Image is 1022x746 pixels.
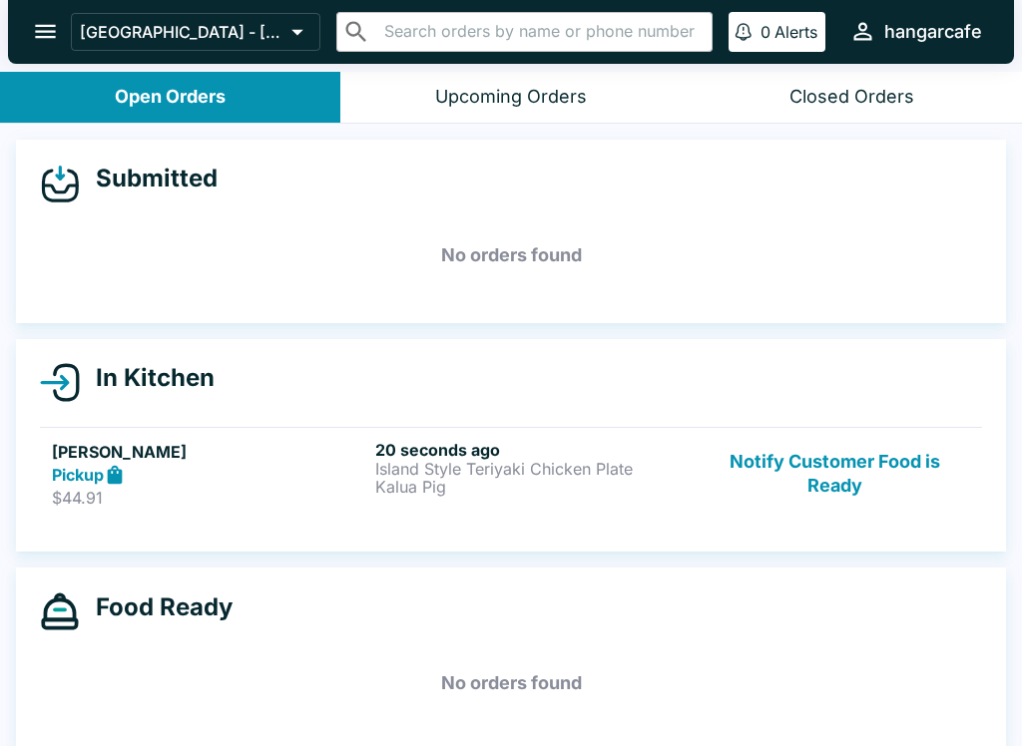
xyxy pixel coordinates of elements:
a: [PERSON_NAME]Pickup$44.9120 seconds agoIsland Style Teriyaki Chicken PlateKalua PigNotify Custome... [40,427,982,521]
h5: [PERSON_NAME] [52,440,367,464]
div: Open Orders [115,86,226,109]
input: Search orders by name or phone number [378,18,704,46]
button: Notify Customer Food is Ready [700,440,970,509]
button: [GEOGRAPHIC_DATA] - [GEOGRAPHIC_DATA] [71,13,320,51]
div: hangarcafe [884,20,982,44]
h5: No orders found [40,219,982,291]
p: Alerts [774,22,817,42]
h6: 20 seconds ago [375,440,691,460]
p: $44.91 [52,488,367,508]
button: hangarcafe [841,10,990,53]
p: 0 [761,22,770,42]
strong: Pickup [52,465,104,485]
div: Upcoming Orders [435,86,587,109]
h4: Food Ready [80,592,233,622]
h5: No orders found [40,647,982,719]
p: Island Style Teriyaki Chicken Plate [375,460,691,478]
button: open drawer [20,6,71,57]
div: Closed Orders [789,86,914,109]
p: [GEOGRAPHIC_DATA] - [GEOGRAPHIC_DATA] [80,22,283,42]
h4: In Kitchen [80,363,215,393]
p: Kalua Pig [375,478,691,496]
h4: Submitted [80,164,218,193]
